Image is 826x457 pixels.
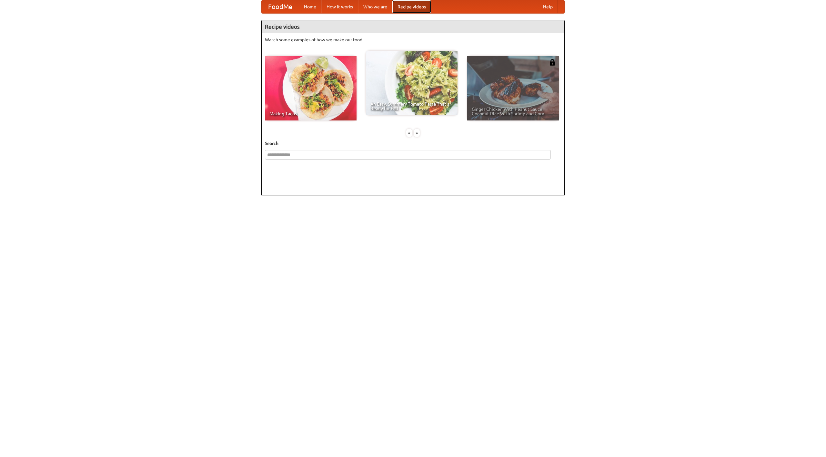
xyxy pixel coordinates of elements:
p: Watch some examples of how we make our food! [265,36,561,43]
a: Making Tacos [265,56,357,120]
span: Making Tacos [269,111,352,116]
a: Recipe videos [392,0,431,13]
a: An Easy, Summery Tomato Pasta That's Ready for Fall [366,51,458,115]
h4: Recipe videos [262,20,564,33]
a: Home [299,0,321,13]
a: Who we are [358,0,392,13]
a: How it works [321,0,358,13]
a: FoodMe [262,0,299,13]
div: « [406,129,412,137]
a: Help [538,0,558,13]
img: 483408.png [549,59,556,66]
span: An Easy, Summery Tomato Pasta That's Ready for Fall [370,102,453,111]
h5: Search [265,140,561,147]
div: » [414,129,420,137]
